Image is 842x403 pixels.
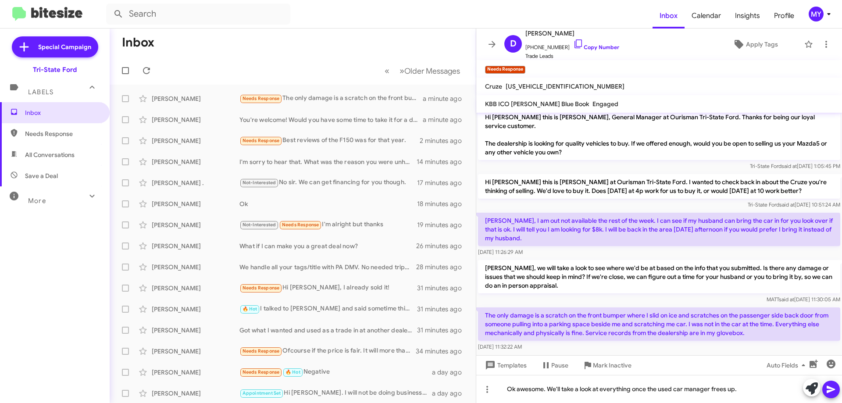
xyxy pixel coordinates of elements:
span: Templates [483,357,527,373]
div: 17 minutes ago [417,178,469,187]
span: D [510,37,517,51]
p: The only damage is a scratch on the front bumper where I slid on ice and scratches on the passeng... [478,307,840,341]
span: All Conversations [25,150,75,159]
div: 14 minutes ago [417,157,469,166]
button: Mark Inactive [575,357,639,373]
a: Calendar [685,3,728,29]
span: [DATE] 11:32:22 AM [478,343,522,350]
nav: Page navigation example [380,62,465,80]
span: Special Campaign [38,43,91,51]
div: I'm alright but thanks [239,220,417,230]
span: Older Messages [404,66,460,76]
div: 2 minutes ago [420,136,469,145]
span: KBB ICO [PERSON_NAME] Blue Book [485,100,589,108]
div: MY [809,7,824,21]
div: You're welcome! Would you have some time to take it for a drive between now and [DATE]? We can gi... [239,115,423,124]
span: Engaged [592,100,618,108]
span: Auto Fields [767,357,809,373]
p: Hi [PERSON_NAME] this is [PERSON_NAME] at Ourisman Tri-State Ford. I wanted to check back in abou... [478,174,840,199]
div: No sir. We can get financing for you though. [239,178,417,188]
div: Ofcourse if the price is fair. It will more than likely be recycled back to you guys. [239,346,416,356]
a: Profile [767,3,801,29]
div: Ok awesome. We'll take a look at everything once the used car manager frees up. [476,375,842,403]
button: MY [801,7,832,21]
div: a minute ago [423,94,469,103]
span: [PHONE_NUMBER] [525,39,619,52]
div: I talked to [PERSON_NAME] and said sometime this afternoon cause I'll be closer to that area [239,304,417,314]
small: Needs Response [485,66,525,74]
span: Mark Inactive [593,357,631,373]
span: Needs Response [243,369,280,375]
div: Hi [PERSON_NAME], I already sold it! [239,283,417,293]
button: Pause [534,357,575,373]
span: 🔥 Hot [243,306,257,312]
div: [PERSON_NAME] [152,284,239,292]
div: [PERSON_NAME] [152,389,239,398]
div: Tri-State Ford [33,65,77,74]
div: Best reviews of the F150 was for that year. [239,136,420,146]
div: The only damage is a scratch on the front bumper where I slid on ice and scratches on the passeng... [239,93,423,103]
input: Search [106,4,290,25]
span: Trade Leads [525,52,619,61]
button: Previous [379,62,395,80]
span: » [400,65,404,76]
span: « [385,65,389,76]
span: Cruze [485,82,502,90]
span: Inbox [25,108,100,117]
span: Save a Deal [25,171,58,180]
div: [PERSON_NAME] [152,305,239,314]
div: [PERSON_NAME] [152,242,239,250]
span: Needs Response [243,285,280,291]
p: [PERSON_NAME], I am out not available the rest of the week. I can see if my husband can bring the... [478,213,840,246]
a: Inbox [653,3,685,29]
span: Needs Response [243,138,280,143]
div: [PERSON_NAME] [152,326,239,335]
div: [PERSON_NAME] . [152,178,239,187]
div: 31 minutes ago [417,326,469,335]
div: Ok [239,200,417,208]
div: I'm sorry to hear that. What was the reason you were unhappy with your experience? [239,157,417,166]
span: Not-Interested [243,222,276,228]
button: Apply Tags [710,36,800,52]
span: 🔥 Hot [285,369,300,375]
div: Hi [PERSON_NAME]. I will not be doing business with [PERSON_NAME] in the future. [239,388,432,398]
div: 28 minutes ago [416,263,469,271]
div: a day ago [432,368,469,377]
div: 26 minutes ago [416,242,469,250]
div: Got what I wanted and used as a trade in at another dealership [239,326,417,335]
a: Copy Number [573,44,619,50]
div: 31 minutes ago [417,284,469,292]
span: Appointment Set [243,390,281,396]
span: More [28,197,46,205]
div: 31 minutes ago [417,305,469,314]
span: [PERSON_NAME] [525,28,619,39]
span: Tri-State Ford [DATE] 10:51:24 AM [748,201,840,208]
div: 18 minutes ago [417,200,469,208]
span: [US_VEHICLE_IDENTIFICATION_NUMBER] [506,82,624,90]
span: [DATE] 11:26:29 AM [478,249,523,255]
span: MATT [DATE] 11:30:05 AM [767,296,840,303]
div: 34 minutes ago [416,347,469,356]
span: Labels [28,88,54,96]
div: 19 minutes ago [417,221,469,229]
div: [PERSON_NAME] [152,157,239,166]
div: What if I can make you a great deal now? [239,242,416,250]
div: [PERSON_NAME] [152,115,239,124]
p: [PERSON_NAME], we will take a look to see where we'd be at based on the info that you submitted. ... [478,260,840,293]
span: Tri-State Ford [DATE] 1:05:45 PM [750,163,840,169]
span: said at [779,201,795,208]
span: Not-Interested [243,180,276,185]
div: Negative [239,367,432,377]
span: said at [781,163,797,169]
div: [PERSON_NAME] [152,94,239,103]
div: We handle all your tags/title with PA DMV. No needed trips. The only thing you will have to do is... [239,263,416,271]
span: Apply Tags [746,36,778,52]
span: Insights [728,3,767,29]
div: a minute ago [423,115,469,124]
div: [PERSON_NAME] [152,263,239,271]
div: [PERSON_NAME] [152,368,239,377]
a: Special Campaign [12,36,98,57]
